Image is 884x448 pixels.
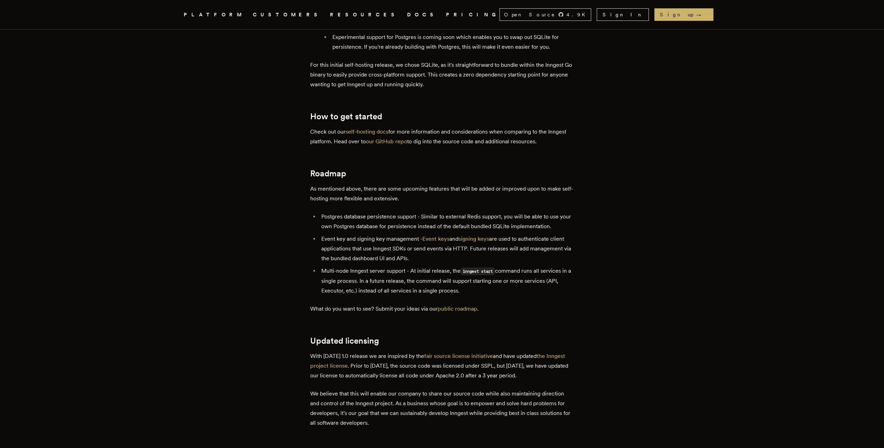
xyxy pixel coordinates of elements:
p: We believe that this will enable our company to share our source code while also maintaining dire... [310,389,574,428]
a: CUSTOMERS [253,10,322,19]
span: 4.9 K [567,11,589,18]
p: What do you want to see? Submit your ideas via our . [310,304,574,314]
button: PLATFORM [184,10,245,19]
a: public roadmap [438,305,477,312]
li: Postgres database persistence support - Similar to external Redis support, you will be able to us... [319,212,574,231]
li: Event key and signing key management - and are used to authenticate client applications that use ... [319,234,574,263]
a: self-hosting docs [346,128,388,135]
a: fair source license initiative [424,353,493,359]
li: Multi-node Inngest server support - At initial release, the command runs all services in a single... [319,266,574,296]
h2: Updated licensing [310,336,574,346]
h2: Roadmap [310,169,574,178]
a: PRICING [446,10,499,19]
p: Check out our for more information and considerations when comparing to the Inngest platform. Hea... [310,127,574,146]
p: With [DATE] 1.0 release we are inspired by the and have updated . Prior to [DATE], the source cod... [310,351,574,381]
a: signing keys [458,235,489,242]
span: Open Source [504,11,555,18]
h2: How to get started [310,112,574,121]
p: As mentioned above, there are some upcoming features that will be added or improved upon to make ... [310,184,574,203]
a: Event keys [422,235,449,242]
li: Experimental support for Postgres is coming soon which enables you to swap out SQLite for persist... [330,32,574,52]
p: For this initial self-hosting release, we chose SQLite, as it's straightforward to bundle within ... [310,60,574,89]
span: → [696,11,708,18]
a: Sign In [597,8,649,21]
a: our GitHub repo [366,138,407,145]
a: Sign up [654,8,713,21]
code: inngest start [461,267,495,275]
a: DOCS [407,10,438,19]
button: RESOURCES [330,10,399,19]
